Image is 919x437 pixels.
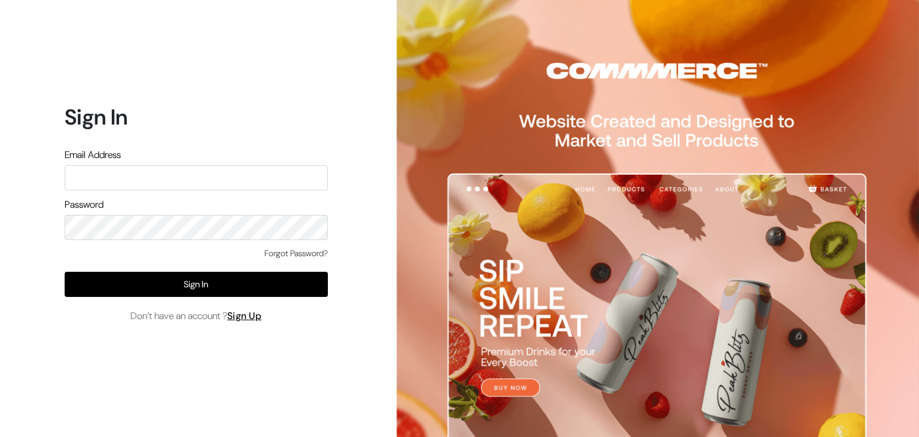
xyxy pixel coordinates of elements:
[65,104,328,130] h1: Sign In
[264,247,328,260] a: Forgot Password?
[65,148,121,162] label: Email Address
[227,309,262,322] a: Sign Up
[130,309,262,323] span: Don’t have an account ?
[65,272,328,297] button: Sign In
[65,198,104,212] label: Password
